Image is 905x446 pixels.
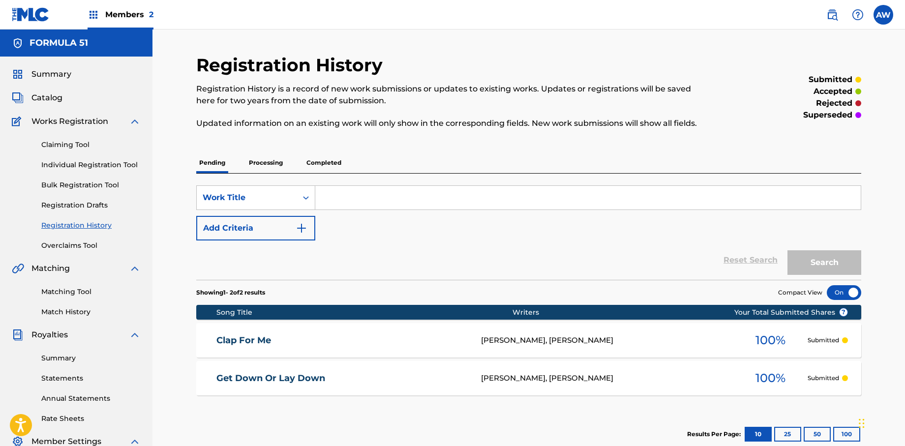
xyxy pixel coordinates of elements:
[216,373,468,384] a: Get Down Or Lay Down
[203,192,291,204] div: Work Title
[41,200,141,210] a: Registration Drafts
[41,307,141,317] a: Match History
[41,373,141,384] a: Statements
[513,307,765,318] div: Writers
[804,427,831,442] button: 50
[803,109,852,121] p: superseded
[12,116,25,127] img: Works Registration
[303,152,344,173] p: Completed
[874,5,893,25] div: User Menu
[30,37,88,49] h5: FORMULA 51
[856,399,905,446] iframe: Chat Widget
[216,307,513,318] div: Song Title
[12,263,24,274] img: Matching
[196,152,228,173] p: Pending
[31,263,70,274] span: Matching
[196,54,388,76] h2: Registration History
[196,288,265,297] p: Showing 1 - 2 of 2 results
[31,92,62,104] span: Catalog
[734,307,848,318] span: Your Total Submitted Shares
[826,9,838,21] img: search
[41,180,141,190] a: Bulk Registration Tool
[41,414,141,424] a: Rate Sheets
[41,140,141,150] a: Claiming Tool
[41,220,141,231] a: Registration History
[41,393,141,404] a: Annual Statements
[481,335,734,346] div: [PERSON_NAME], [PERSON_NAME]
[778,288,822,297] span: Compact View
[196,185,861,280] form: Search Form
[216,335,468,346] a: Clap For Me
[12,37,24,49] img: Accounts
[129,329,141,341] img: expand
[88,9,99,21] img: Top Rightsholders
[745,427,772,442] button: 10
[12,92,24,104] img: Catalog
[41,353,141,363] a: Summary
[129,116,141,127] img: expand
[822,5,842,25] a: Public Search
[105,9,153,20] span: Members
[808,374,839,383] p: Submitted
[755,331,785,349] span: 100 %
[31,116,108,127] span: Works Registration
[149,10,153,19] span: 2
[31,329,68,341] span: Royalties
[840,308,847,316] span: ?
[774,427,801,442] button: 25
[12,68,71,80] a: SummarySummary
[196,83,708,107] p: Registration History is a record of new work submissions or updates to existing works. Updates or...
[755,369,785,387] span: 100 %
[12,68,24,80] img: Summary
[41,240,141,251] a: Overclaims Tool
[808,336,839,345] p: Submitted
[816,97,852,109] p: rejected
[31,68,71,80] span: Summary
[12,92,62,104] a: CatalogCatalog
[852,9,864,21] img: help
[129,263,141,274] img: expand
[196,216,315,240] button: Add Criteria
[687,430,743,439] p: Results Per Page:
[814,86,852,97] p: accepted
[246,152,286,173] p: Processing
[859,409,865,438] div: Drag
[12,329,24,341] img: Royalties
[41,287,141,297] a: Matching Tool
[809,74,852,86] p: submitted
[296,222,307,234] img: 9d2ae6d4665cec9f34b9.svg
[833,427,860,442] button: 100
[196,118,708,129] p: Updated information on an existing work will only show in the corresponding fields. New work subm...
[12,7,50,22] img: MLC Logo
[41,160,141,170] a: Individual Registration Tool
[481,373,734,384] div: [PERSON_NAME], [PERSON_NAME]
[848,5,868,25] div: Help
[877,293,905,372] iframe: Resource Center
